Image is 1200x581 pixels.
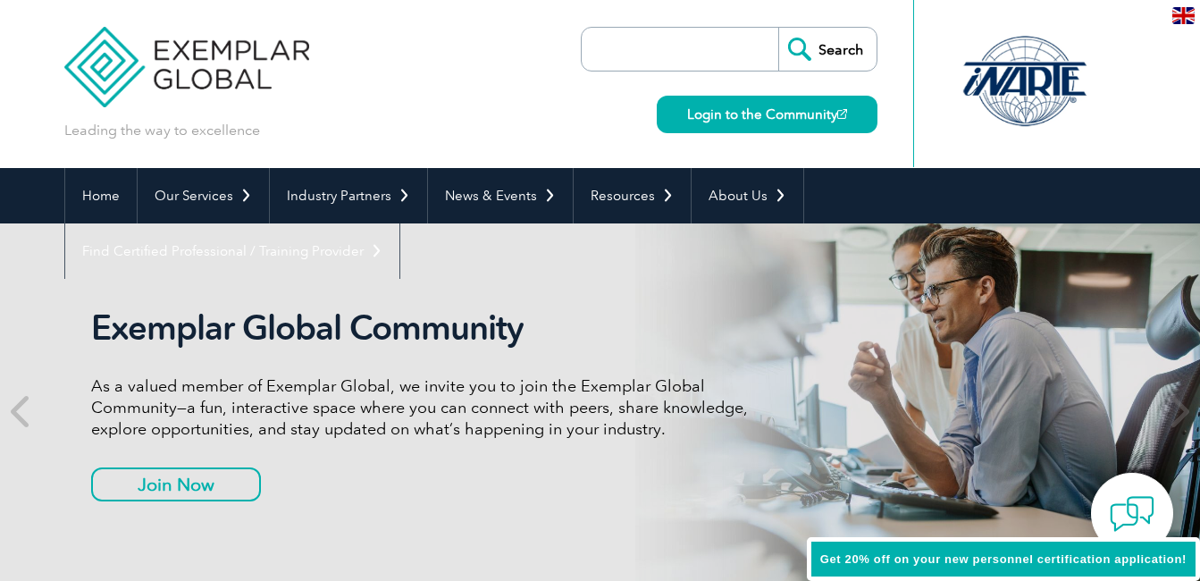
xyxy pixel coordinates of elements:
a: About Us [692,168,803,223]
a: Home [65,168,137,223]
a: Resources [574,168,691,223]
img: open_square.png [837,109,847,119]
input: Search [778,28,877,71]
span: Get 20% off on your new personnel certification application! [820,552,1187,566]
img: en [1172,7,1195,24]
a: Join Now [91,467,261,501]
a: News & Events [428,168,573,223]
p: Leading the way to excellence [64,121,260,140]
a: Our Services [138,168,269,223]
p: As a valued member of Exemplar Global, we invite you to join the Exemplar Global Community—a fun,... [91,375,761,440]
h2: Exemplar Global Community [91,307,761,349]
img: contact-chat.png [1110,492,1154,536]
a: Industry Partners [270,168,427,223]
a: Login to the Community [657,96,877,133]
a: Find Certified Professional / Training Provider [65,223,399,279]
